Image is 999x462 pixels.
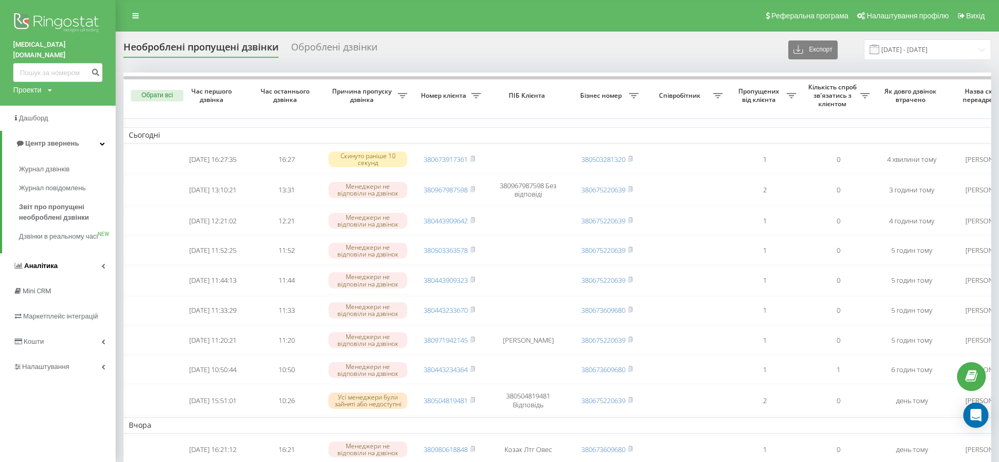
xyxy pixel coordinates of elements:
td: 4 хвилини тому [875,146,949,173]
a: 380673609680 [581,365,625,374]
a: 380675220639 [581,245,625,255]
div: Менеджери не відповіли на дзвінок [328,302,407,318]
td: 11:33 [250,296,323,324]
div: Менеджери не відповіли на дзвінок [328,332,407,348]
td: 13:31 [250,175,323,204]
a: 380675220639 [581,335,625,345]
span: Номер клієнта [418,91,471,100]
a: [MEDICAL_DATA][DOMAIN_NAME] [13,39,102,60]
td: [DATE] 11:33:29 [176,296,250,324]
td: [DATE] 11:20:21 [176,326,250,354]
a: Дзвінки в реальному часіNEW [19,227,116,246]
td: день тому [875,386,949,415]
input: Пошук за номером [13,63,102,82]
td: 380967987598 Без відповіді [486,175,570,204]
span: Як довго дзвінок втрачено [883,87,940,104]
a: Звіт про пропущені необроблені дзвінки [19,198,116,227]
td: 5 годин тому [875,296,949,324]
div: Менеджери не відповіли на дзвінок [328,442,407,457]
span: Звіт про пропущені необроблені дзвінки [19,202,110,223]
span: Дашборд [19,114,48,122]
td: 4 години тому [875,207,949,235]
td: 16:27 [250,146,323,173]
a: 380443909642 [424,216,468,225]
td: 11:20 [250,326,323,354]
a: Журнал дзвінків [19,160,116,179]
td: 1 [728,146,801,173]
span: Маркетплейс інтеграцій [23,312,98,320]
a: 380675220639 [581,216,625,225]
img: Ringostat logo [13,11,102,37]
span: ПІБ Клієнта [495,91,561,100]
td: 3 години тому [875,175,949,204]
span: Вихід [966,12,985,20]
span: Налаштування [22,363,69,371]
td: 0 [801,237,875,264]
td: 2 [728,386,801,415]
a: 380673609680 [581,305,625,315]
td: 0 [801,146,875,173]
div: Open Intercom Messenger [963,403,988,428]
span: Час першого дзвінка [184,87,241,104]
td: 1 [728,237,801,264]
td: 5 годин тому [875,326,949,354]
a: 380504819481 [424,396,468,405]
td: 10:26 [250,386,323,415]
td: 2 [728,175,801,204]
span: Пропущених від клієнта [733,87,787,104]
button: Експорт [788,40,838,59]
td: 10:50 [250,356,323,384]
div: Скинуто раніше 10 секунд [328,151,407,167]
td: 0 [801,175,875,204]
td: 0 [801,207,875,235]
td: 0 [801,326,875,354]
td: 6 годин тому [875,356,949,384]
a: Центр звернень [2,131,116,156]
td: 5 годин тому [875,237,949,264]
a: 380503363578 [424,245,468,255]
td: 1 [728,296,801,324]
td: [DATE] 15:51:01 [176,386,250,415]
td: [DATE] 16:27:35 [176,146,250,173]
td: 0 [801,386,875,415]
a: 380971942145 [424,335,468,345]
td: 1 [728,326,801,354]
span: Час останнього дзвінка [258,87,315,104]
div: Оброблені дзвінки [291,42,377,58]
span: Реферальна програма [771,12,849,20]
td: [DATE] 13:10:21 [176,175,250,204]
td: 1 [728,266,801,294]
button: Обрати всі [131,90,183,101]
a: 380675220639 [581,396,625,405]
div: Усі менеджери були зайняті або недоступні [328,393,407,408]
span: Журнал повідомлень [19,183,86,193]
a: 380675220639 [581,185,625,194]
div: Менеджери не відповіли на дзвінок [328,213,407,229]
span: Кошти [24,337,44,345]
div: Проекти [13,85,42,95]
span: Бізнес номер [575,91,629,100]
span: Налаштування профілю [867,12,949,20]
td: [DATE] 11:52:25 [176,237,250,264]
td: [DATE] 11:44:13 [176,266,250,294]
span: Аналiтика [24,262,58,270]
td: 11:52 [250,237,323,264]
td: 1 [728,356,801,384]
span: Кількість спроб зв'язатись з клієнтом [807,83,860,108]
td: 0 [801,266,875,294]
span: Mini CRM [23,287,51,295]
a: 380675220639 [581,275,625,285]
span: Причина пропуску дзвінка [328,87,398,104]
span: Журнал дзвінків [19,164,69,174]
a: 380443233670 [424,305,468,315]
td: 0 [801,296,875,324]
div: Необроблені пропущені дзвінки [123,42,279,58]
a: 380443234364 [424,365,468,374]
span: Співробітник [649,91,713,100]
span: Центр звернень [25,139,79,147]
td: [PERSON_NAME] [486,326,570,354]
a: 380967987598 [424,185,468,194]
td: 1 [801,356,875,384]
div: Менеджери не відповіли на дзвінок [328,362,407,378]
a: 380673609680 [581,445,625,454]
